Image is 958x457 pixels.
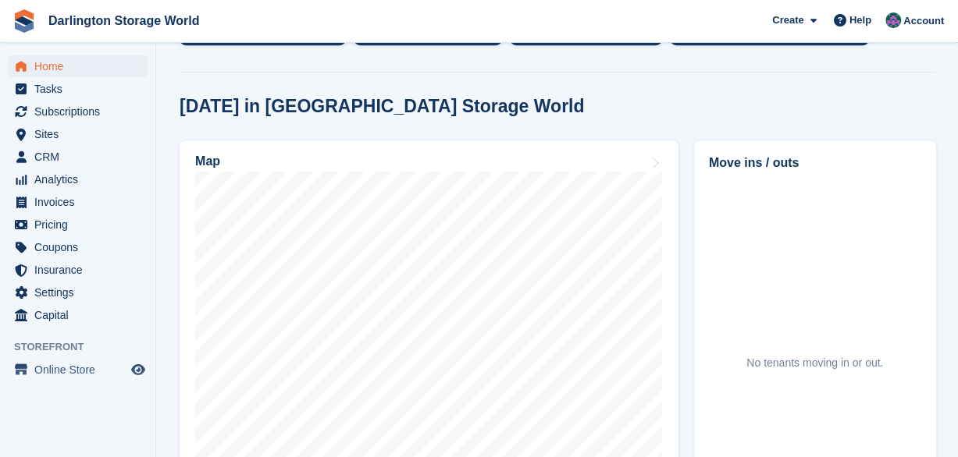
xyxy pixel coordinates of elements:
[42,8,205,34] a: Darlington Storage World
[8,214,148,236] a: menu
[180,96,584,117] h2: [DATE] in [GEOGRAPHIC_DATA] Storage World
[34,282,128,303] span: Settings
[8,168,148,190] a: menu
[34,78,128,100] span: Tasks
[34,359,128,381] span: Online Store
[34,236,128,258] span: Coupons
[195,154,220,168] h2: Map
[8,259,148,281] a: menu
[8,236,148,258] a: menu
[8,146,148,168] a: menu
[34,101,128,122] span: Subscriptions
[8,191,148,213] a: menu
[34,304,128,326] span: Capital
[34,123,128,145] span: Sites
[34,214,128,236] span: Pricing
[34,259,128,281] span: Insurance
[8,78,148,100] a: menu
[14,339,155,355] span: Storefront
[8,359,148,381] a: menu
[34,146,128,168] span: CRM
[772,12,803,28] span: Create
[34,168,128,190] span: Analytics
[8,55,148,77] a: menu
[8,304,148,326] a: menu
[8,282,148,303] a: menu
[8,123,148,145] a: menu
[709,154,921,172] h2: Move ins / outs
[8,101,148,122] a: menu
[903,13,944,29] span: Account
[746,355,883,371] div: No tenants moving in or out.
[885,12,901,28] img: Janine Watson
[34,191,128,213] span: Invoices
[12,9,36,33] img: stora-icon-8386f47178a22dfd0bd8f6a31ec36ba5ce8667c1dd55bd0f319d3a0aa187defe.svg
[129,360,148,379] a: Preview store
[849,12,871,28] span: Help
[34,55,128,77] span: Home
